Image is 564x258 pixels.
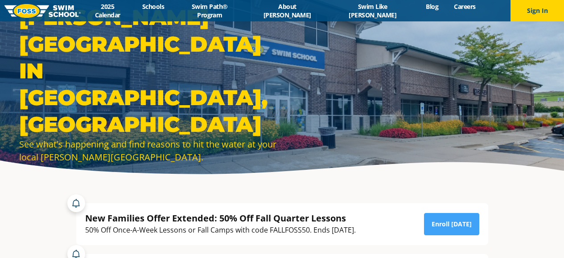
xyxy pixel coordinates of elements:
img: FOSS Swim School Logo [4,4,81,18]
a: Careers [446,2,483,11]
div: 50% Off Once-A-Week Lessons or Fall Camps with code FALLFOSS50. Ends [DATE]. [85,224,356,236]
a: Swim Like [PERSON_NAME] [327,2,418,19]
a: 2025 Calendar [81,2,135,19]
div: See what's happening and find reasons to hit the water at your local [PERSON_NAME][GEOGRAPHIC_DATA]. [19,138,278,164]
a: About [PERSON_NAME] [247,2,327,19]
a: Swim Path® Program [172,2,247,19]
h1: [PERSON_NAME][GEOGRAPHIC_DATA] in [GEOGRAPHIC_DATA], [GEOGRAPHIC_DATA] [19,4,278,138]
a: Schools [135,2,172,11]
a: Blog [418,2,446,11]
div: New Families Offer Extended: 50% Off Fall Quarter Lessons [85,212,356,224]
a: Enroll [DATE] [424,213,479,235]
